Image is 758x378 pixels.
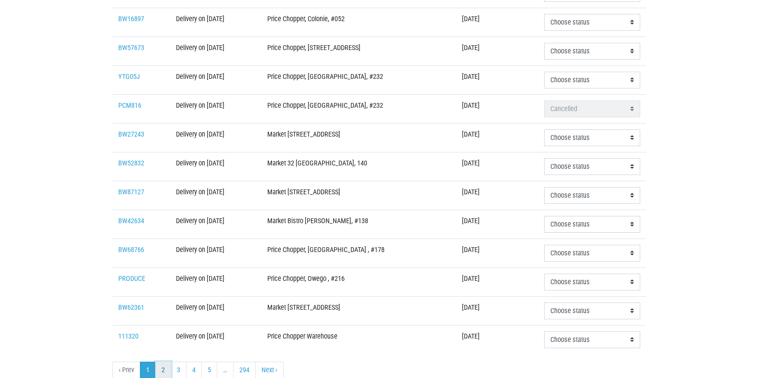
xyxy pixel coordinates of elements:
td: [DATE] [456,65,538,94]
td: [DATE] [456,325,538,354]
td: [DATE] [456,267,538,296]
td: Market [STREET_ADDRESS] [261,181,456,210]
td: [DATE] [456,123,538,152]
a: YTG05J [118,73,140,81]
td: Market Bistro [PERSON_NAME], #138 [261,210,456,239]
td: Delivery on [DATE] [170,296,261,325]
a: PCM816 [118,101,141,110]
td: [DATE] [456,8,538,37]
a: 111320 [118,332,138,340]
td: Price Chopper, Owego , #216 [261,267,456,296]
td: Delivery on [DATE] [170,325,261,354]
td: Delivery on [DATE] [170,210,261,239]
td: Price Chopper, [GEOGRAPHIC_DATA], #232 [261,94,456,123]
td: [DATE] [456,94,538,123]
td: Price Chopper, [GEOGRAPHIC_DATA] , #178 [261,239,456,267]
td: [DATE] [456,296,538,325]
td: [DATE] [456,239,538,267]
a: BW16897 [118,15,144,23]
td: Price Chopper Warehouse [261,325,456,354]
td: Delivery on [DATE] [170,37,261,65]
td: [DATE] [456,181,538,210]
td: [DATE] [456,152,538,181]
td: Market [STREET_ADDRESS] [261,123,456,152]
td: Delivery on [DATE] [170,152,261,181]
td: Price Chopper, Colonie, #052 [261,8,456,37]
td: Delivery on [DATE] [170,123,261,152]
a: BW52832 [118,159,144,167]
a: BW42634 [118,217,144,225]
a: BW68766 [118,246,144,254]
td: Delivery on [DATE] [170,65,261,94]
td: Delivery on [DATE] [170,181,261,210]
td: Delivery on [DATE] [170,8,261,37]
a: BW87127 [118,188,144,196]
td: Delivery on [DATE] [170,267,261,296]
td: [DATE] [456,37,538,65]
td: Delivery on [DATE] [170,94,261,123]
td: Delivery on [DATE] [170,239,261,267]
td: Price Chopper, [STREET_ADDRESS] [261,37,456,65]
a: PRODUCE [118,275,145,283]
td: Market [STREET_ADDRESS] [261,296,456,325]
a: BW27243 [118,130,144,139]
a: BW62361 [118,303,144,312]
td: [DATE] [456,210,538,239]
td: Market 32 [GEOGRAPHIC_DATA], 140 [261,152,456,181]
td: Price Chopper, [GEOGRAPHIC_DATA], #232 [261,65,456,94]
a: BW57673 [118,44,144,52]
